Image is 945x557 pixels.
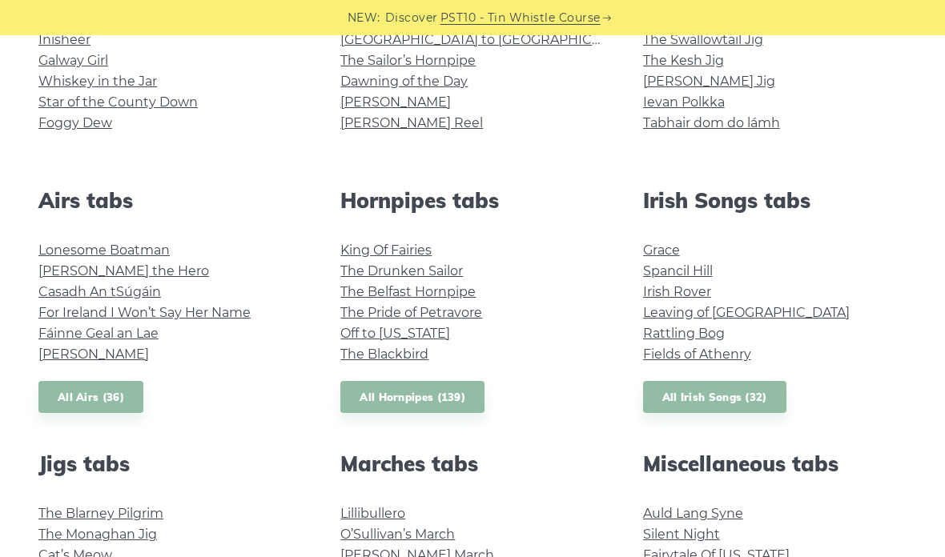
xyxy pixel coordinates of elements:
a: Dawning of the Day [340,74,468,89]
a: Auld Lang Syne [643,506,743,521]
a: Spancil Hill [643,263,713,278]
a: Foggy Dew [38,115,112,130]
a: Whiskey in the Jar [38,74,157,89]
a: The Blarney Pilgrim [38,506,163,521]
a: Lonesome Boatman [38,242,170,258]
a: O’Sullivan’s March [340,527,455,542]
a: Grace [643,242,680,258]
h2: Marches tabs [340,451,604,476]
a: The Kesh Jig [643,53,724,68]
h2: Airs tabs [38,188,302,213]
a: Rattling Bog [643,326,725,341]
a: Leaving of [GEOGRAPHIC_DATA] [643,305,850,320]
a: Ievan Polkka [643,94,725,110]
a: The Blackbird [340,347,428,362]
a: [PERSON_NAME] [340,94,451,110]
a: The Monaghan Jig [38,527,157,542]
a: Silent Night [643,527,720,542]
a: Lillibullero [340,506,405,521]
a: [GEOGRAPHIC_DATA] to [GEOGRAPHIC_DATA] [340,32,636,47]
a: Irish Rover [643,284,711,299]
a: Galway Girl [38,53,108,68]
a: Casadh An tSúgáin [38,284,161,299]
a: All Irish Songs (32) [643,381,786,414]
a: [PERSON_NAME] Reel [340,115,483,130]
a: Off to [US_STATE] [340,326,450,341]
a: The Pride of Petravore [340,305,482,320]
a: Fáinne Geal an Lae [38,326,159,341]
h2: Jigs tabs [38,451,302,476]
a: The Swallowtail Jig [643,32,763,47]
a: The Belfast Hornpipe [340,284,476,299]
a: [PERSON_NAME] Jig [643,74,775,89]
a: [PERSON_NAME] the Hero [38,263,209,278]
a: PST10 - Tin Whistle Course [440,9,601,27]
a: Fields of Athenry [643,347,751,362]
a: For Ireland I Won’t Say Her Name [38,305,251,320]
a: The Drunken Sailor [340,263,463,278]
a: Inisheer [38,32,90,47]
a: [PERSON_NAME] [38,347,149,362]
h2: Irish Songs tabs [643,188,907,213]
a: All Airs (36) [38,381,143,414]
a: Tabhair dom do lámh [643,115,780,130]
span: Discover [385,9,438,27]
a: All Hornpipes (139) [340,381,485,414]
a: King Of Fairies [340,242,432,258]
h2: Miscellaneous tabs [643,451,907,476]
span: NEW: [348,9,380,27]
a: Star of the County Down [38,94,198,110]
h2: Hornpipes tabs [340,188,604,213]
a: The Sailor’s Hornpipe [340,53,476,68]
